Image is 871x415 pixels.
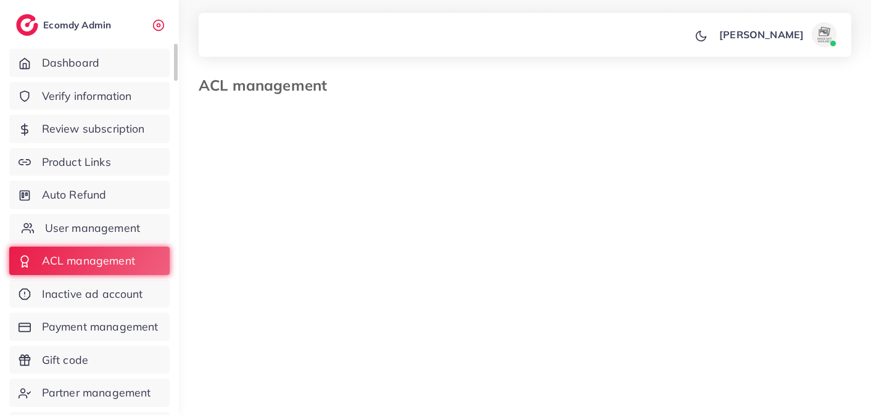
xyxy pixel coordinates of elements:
span: ACL management [42,253,135,269]
a: Review subscription [9,115,170,143]
a: Gift code [9,346,170,374]
img: logo [16,14,38,36]
a: logoEcomdy Admin [16,14,114,36]
span: Verify information [42,88,132,104]
span: Partner management [42,385,151,401]
h3: ACL management [199,76,337,94]
a: Dashboard [9,49,170,77]
span: User management [45,220,140,236]
span: Inactive ad account [42,286,143,302]
a: Payment management [9,313,170,341]
a: Partner management [9,379,170,407]
p: [PERSON_NAME] [719,27,804,42]
a: Inactive ad account [9,280,170,308]
a: Product Links [9,148,170,176]
span: Auto Refund [42,187,107,203]
span: Product Links [42,154,111,170]
span: Payment management [42,319,159,335]
span: Gift code [42,352,88,368]
a: Auto Refund [9,181,170,209]
a: [PERSON_NAME]avatar [712,22,841,47]
a: ACL management [9,247,170,275]
img: avatar [812,22,836,47]
h2: Ecomdy Admin [43,19,114,31]
span: Review subscription [42,121,145,137]
a: Verify information [9,82,170,110]
a: User management [9,214,170,242]
span: Dashboard [42,55,99,71]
